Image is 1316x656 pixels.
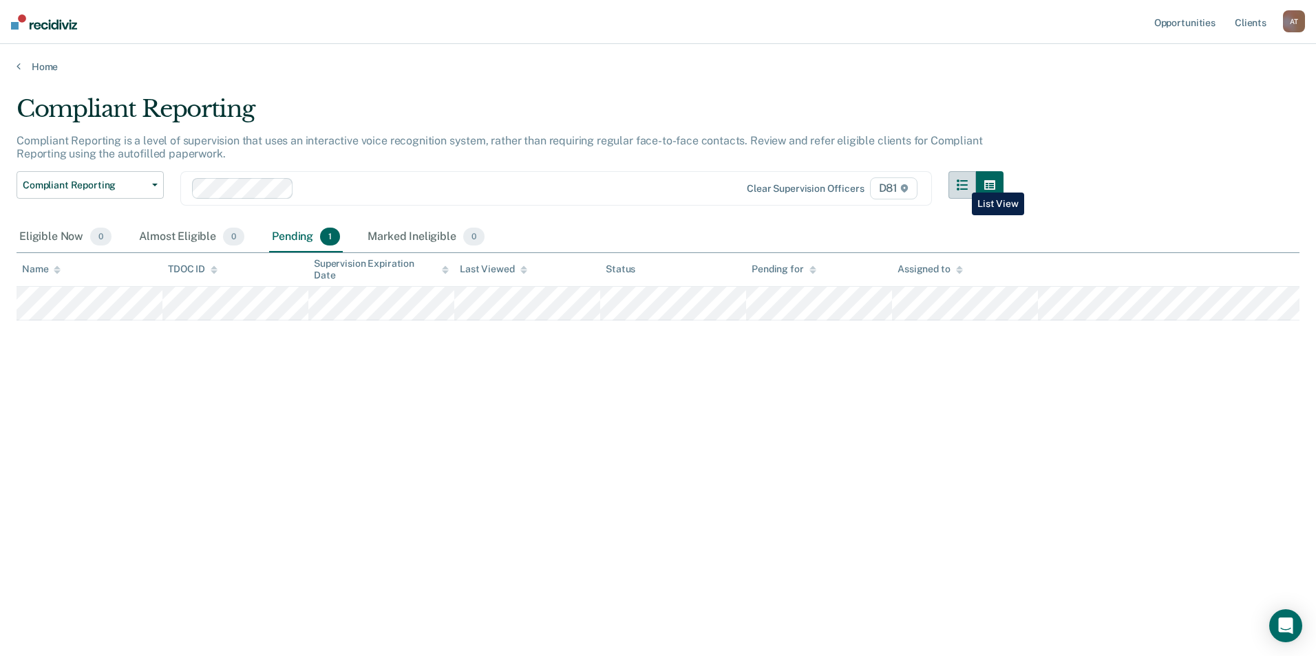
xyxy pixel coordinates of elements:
[365,222,487,252] div: Marked Ineligible0
[136,222,247,252] div: Almost Eligible0
[1283,10,1305,32] div: A T
[460,263,527,275] div: Last Viewed
[17,61,1299,73] a: Home
[1269,609,1302,642] div: Open Intercom Messenger
[1283,10,1305,32] button: AT
[223,228,244,245] span: 0
[752,263,816,275] div: Pending for
[90,228,112,245] span: 0
[17,134,982,160] p: Compliant Reporting is a level of supervision that uses an interactive voice recognition system, ...
[898,263,962,275] div: Assigned to
[320,228,340,245] span: 1
[314,258,449,281] div: Supervision Expiration Date
[870,177,917,199] span: D81
[463,228,485,245] span: 0
[17,171,164,199] button: Compliant Reporting
[747,183,864,195] div: Clear supervision officers
[17,222,114,252] div: Eligible Now0
[269,222,343,252] div: Pending1
[168,263,217,275] div: TDOC ID
[11,14,77,30] img: Recidiviz
[23,179,147,191] span: Compliant Reporting
[17,95,1004,134] div: Compliant Reporting
[606,263,635,275] div: Status
[22,263,61,275] div: Name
